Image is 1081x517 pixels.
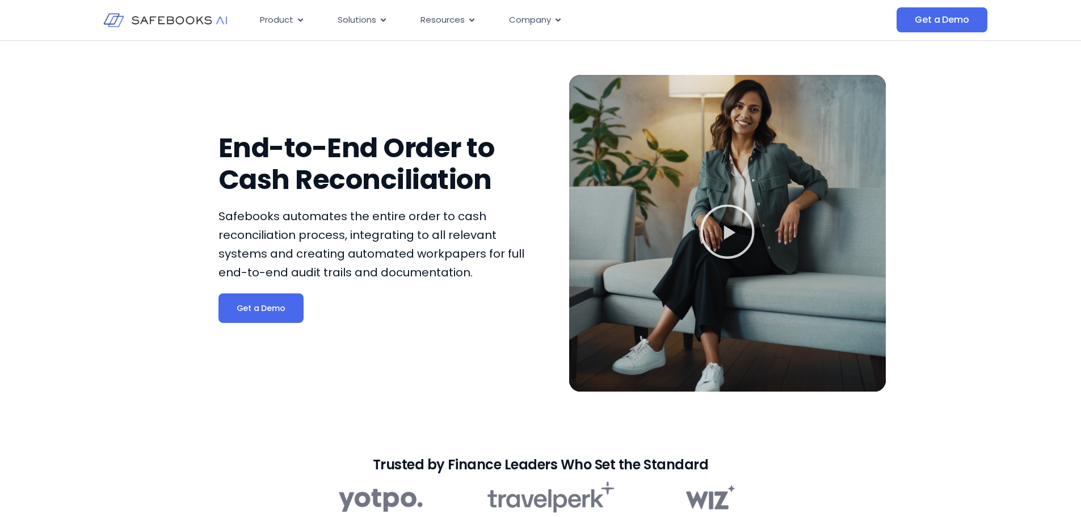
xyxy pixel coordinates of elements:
[251,9,783,31] nav: Menu
[373,459,708,470] h2: Trusted by Finance Leaders Who Set the Standard
[218,293,304,323] a: Get a Demo
[699,203,756,263] div: Play Video
[420,14,465,27] span: Resources
[218,208,524,280] span: Safebooks automates the entire order to cash reconciliation process, integrating to all relevant ...
[915,14,969,26] span: Get a Demo
[509,14,551,27] span: Company
[260,14,293,27] span: Product
[338,14,376,27] span: Solutions
[237,302,285,314] span: Get a Demo
[897,7,987,32] a: Get a Demo
[339,478,742,516] img: Order-to-Cash 1
[218,132,535,196] h1: End-to-End Order to Cash Reconciliation
[251,9,783,31] div: Menu Toggle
